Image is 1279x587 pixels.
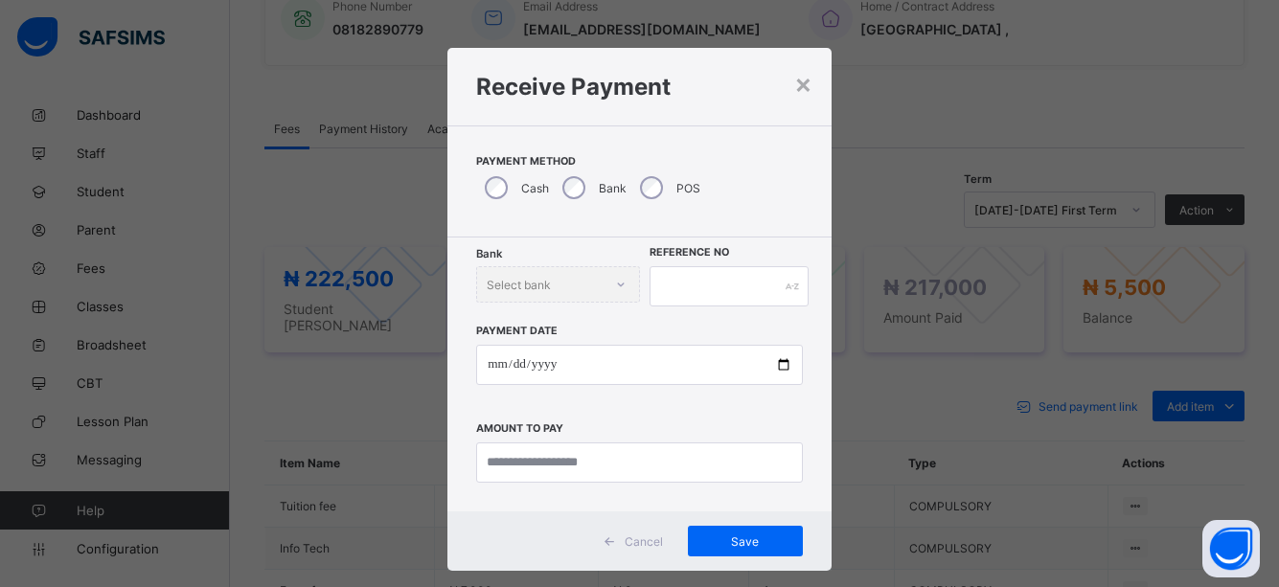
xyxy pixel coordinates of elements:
span: Payment Method [476,155,803,168]
label: Bank [599,181,627,195]
h1: Receive Payment [476,73,803,101]
label: Cash [521,181,549,195]
label: Payment Date [476,325,558,337]
span: Cancel [625,534,663,549]
div: × [794,67,812,100]
label: POS [676,181,700,195]
span: Save [702,534,788,549]
label: Amount to pay [476,422,563,435]
button: Open asap [1202,520,1260,577]
label: Reference No [650,246,729,259]
span: Bank [476,247,502,260]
